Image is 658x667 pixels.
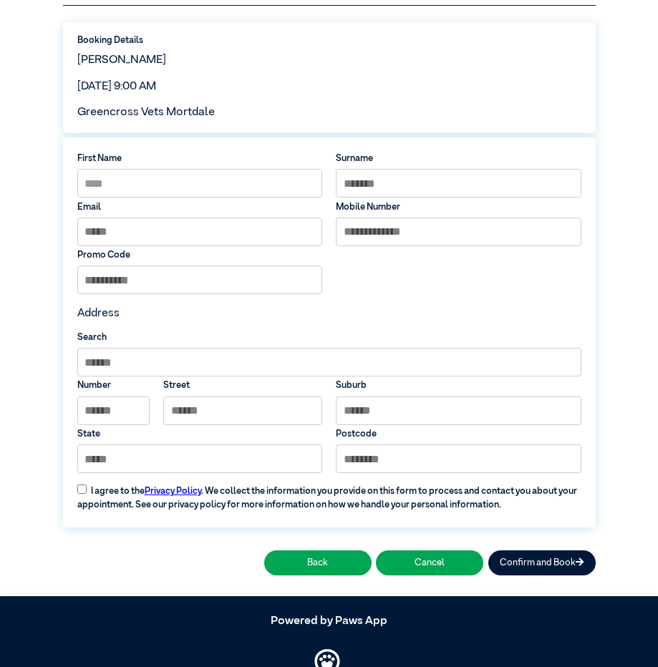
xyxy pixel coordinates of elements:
label: Surname [336,152,581,165]
span: [DATE] 9:00 AM [77,81,156,92]
span: [PERSON_NAME] [77,54,166,66]
label: Search [77,331,581,344]
a: Privacy Policy [145,487,201,496]
label: State [77,427,322,441]
button: Back [264,550,372,575]
label: Booking Details [77,34,581,47]
label: Email [77,200,322,214]
label: I agree to the . We collect the information you provide on this form to process and contact you a... [70,475,588,512]
input: I agree to thePrivacy Policy. We collect the information you provide on this form to process and ... [77,485,87,494]
label: Mobile Number [336,200,581,214]
input: Search by Suburb [77,348,581,376]
button: Cancel [376,550,483,575]
label: Postcode [336,427,581,441]
label: Promo Code [77,248,322,262]
label: First Name [77,152,322,165]
label: Street [163,379,322,392]
label: Suburb [336,379,581,392]
span: Greencross Vets Mortdale [77,107,215,118]
h5: Powered by Paws App [63,615,596,628]
button: Confirm and Book [488,550,596,575]
h4: Address [77,307,581,321]
label: Number [77,379,150,392]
